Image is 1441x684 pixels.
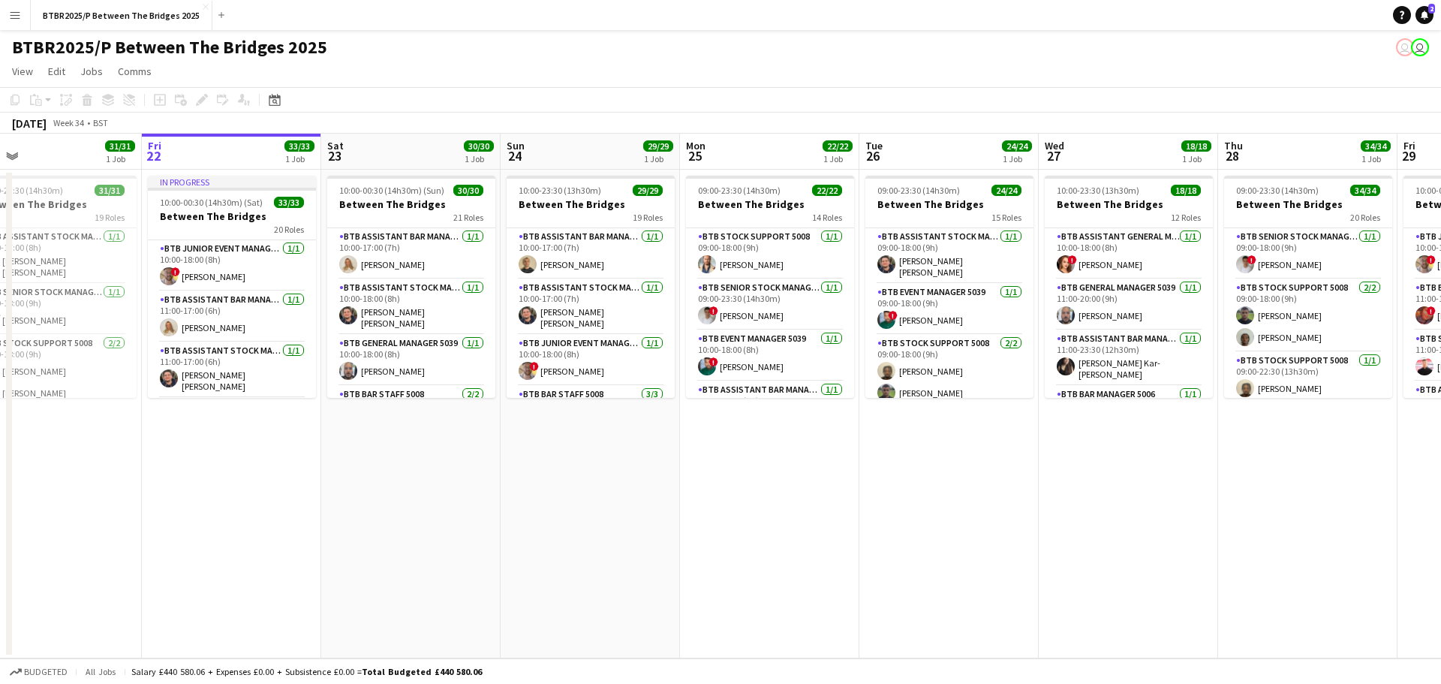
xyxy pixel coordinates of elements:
div: Salary £440 580.06 + Expenses £0.00 + Subsistence £0.00 = [131,666,482,677]
div: [DATE] [12,116,47,131]
span: All jobs [83,666,119,677]
a: 2 [1415,6,1433,24]
span: Edit [48,65,65,78]
span: Comms [118,65,152,78]
h1: BTBR2025/P Between The Bridges 2025 [12,36,327,59]
a: Edit [42,62,71,81]
app-user-avatar: Amy Cane [1396,38,1414,56]
span: View [12,65,33,78]
a: Jobs [74,62,109,81]
a: View [6,62,39,81]
div: BST [93,117,108,128]
span: Budgeted [24,667,68,677]
span: Total Budgeted £440 580.06 [362,666,482,677]
span: 2 [1428,4,1435,14]
button: BTBR2025/P Between The Bridges 2025 [31,1,212,30]
app-user-avatar: Amy Cane [1411,38,1429,56]
span: Week 34 [50,117,87,128]
a: Comms [112,62,158,81]
span: Jobs [80,65,103,78]
button: Budgeted [8,664,70,680]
